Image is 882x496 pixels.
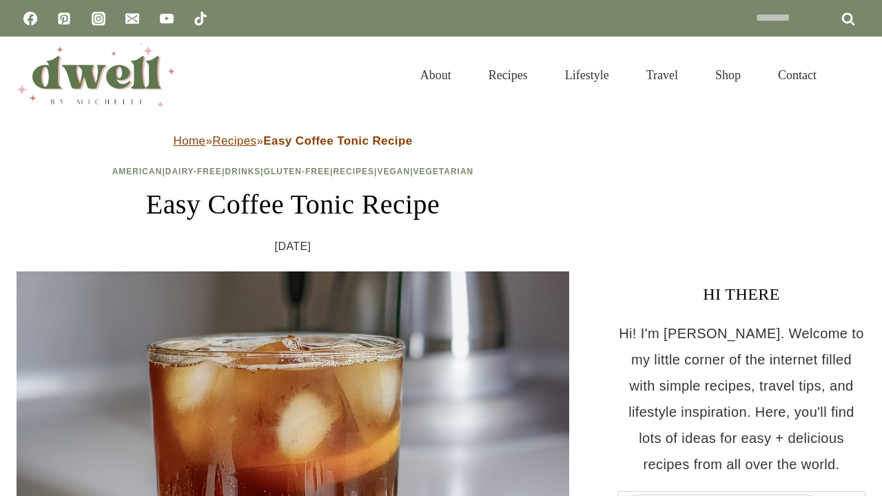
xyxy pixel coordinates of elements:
h1: Easy Coffee Tonic Recipe [17,184,569,225]
a: American [112,167,163,176]
a: About [402,51,470,99]
nav: Primary Navigation [402,51,835,99]
a: Instagram [85,5,112,32]
a: Recipes [470,51,546,99]
a: Contact [759,51,835,99]
a: Travel [628,51,697,99]
a: Email [119,5,146,32]
a: Pinterest [50,5,78,32]
time: [DATE] [275,236,311,257]
a: Vegan [377,167,410,176]
a: TikTok [187,5,214,32]
a: Vegetarian [413,167,474,176]
img: DWELL by michelle [17,43,175,107]
p: Hi! I'm [PERSON_NAME]. Welcome to my little corner of the internet filled with simple recipes, tr... [617,320,865,477]
strong: Easy Coffee Tonic Recipe [263,134,412,147]
a: Gluten-Free [264,167,330,176]
a: Recipes [333,167,374,176]
span: » » [173,134,412,147]
a: Lifestyle [546,51,628,99]
h3: HI THERE [617,282,865,307]
button: View Search Form [842,63,865,87]
a: Drinks [225,167,260,176]
a: Shop [697,51,759,99]
a: Recipes [212,134,256,147]
a: Dairy-Free [165,167,222,176]
a: YouTube [153,5,181,32]
span: | | | | | | [112,167,474,176]
a: Home [173,134,205,147]
a: Facebook [17,5,44,32]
